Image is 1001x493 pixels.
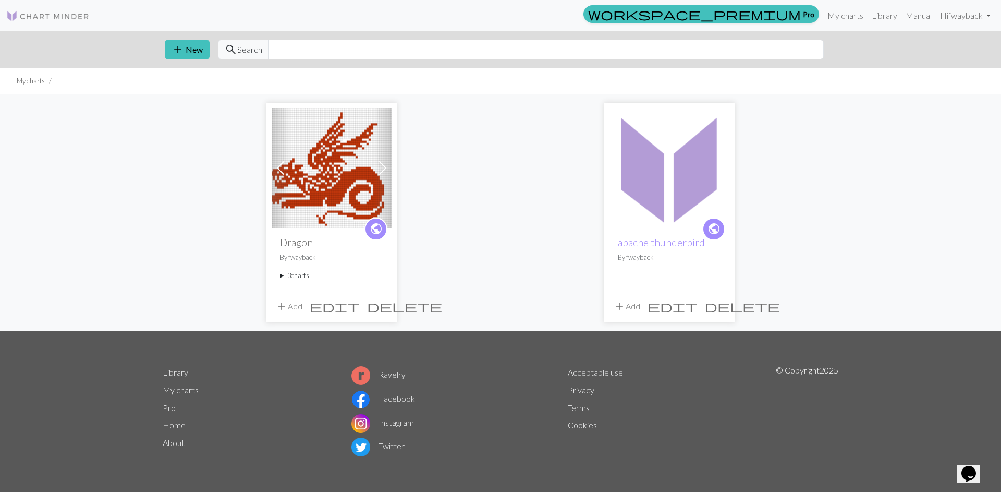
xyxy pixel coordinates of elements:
button: Add [609,296,644,316]
a: Terms [568,403,590,413]
a: About [163,438,185,448]
a: apache thunderbird [618,236,705,248]
a: Dragon [272,162,392,172]
a: Pro [163,403,176,413]
span: add [613,299,626,314]
span: add [172,42,184,57]
i: Edit [648,300,698,312]
i: Edit [310,300,360,312]
a: Ravelry [351,369,406,379]
a: Library [163,367,188,377]
button: New [165,40,210,59]
li: My charts [17,76,45,86]
a: Manual [901,5,936,26]
img: Facebook logo [351,390,370,409]
button: Add [272,296,306,316]
span: public [707,221,721,237]
a: public [702,218,725,241]
span: search [225,42,237,57]
button: Edit [306,296,363,316]
span: edit [310,299,360,314]
button: Delete [701,296,784,316]
p: © Copyright 2025 [776,364,838,459]
span: add [275,299,288,314]
img: Twitter logo [351,438,370,456]
a: Twitter [351,441,405,451]
span: public [370,221,383,237]
a: Cookies [568,420,597,430]
a: Acceptable use [568,367,623,377]
i: public [370,219,383,239]
span: delete [367,299,442,314]
a: Pro [583,5,819,23]
img: Ravelry logo [351,366,370,385]
a: My charts [163,385,199,395]
span: edit [648,299,698,314]
img: apache thunderbird [609,108,729,228]
a: public [364,218,387,241]
p: By fwayback [618,252,721,262]
img: Instagram logo [351,414,370,433]
button: Delete [363,296,446,316]
a: My charts [823,5,868,26]
button: Edit [644,296,701,316]
summary: 3charts [280,271,383,281]
span: delete [705,299,780,314]
a: Hifwayback [936,5,995,26]
a: Library [868,5,901,26]
img: Logo [6,10,90,22]
a: Privacy [568,385,594,395]
h2: Dragon [280,236,383,248]
iframe: chat widget [957,451,991,483]
a: Facebook [351,393,415,403]
a: Home [163,420,186,430]
img: Dragon [272,108,392,228]
i: public [707,219,721,239]
span: workspace_premium [588,7,801,21]
span: Search [237,43,262,56]
a: Instagram [351,417,414,427]
p: By fwayback [280,252,383,262]
a: apache thunderbird [609,162,729,172]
